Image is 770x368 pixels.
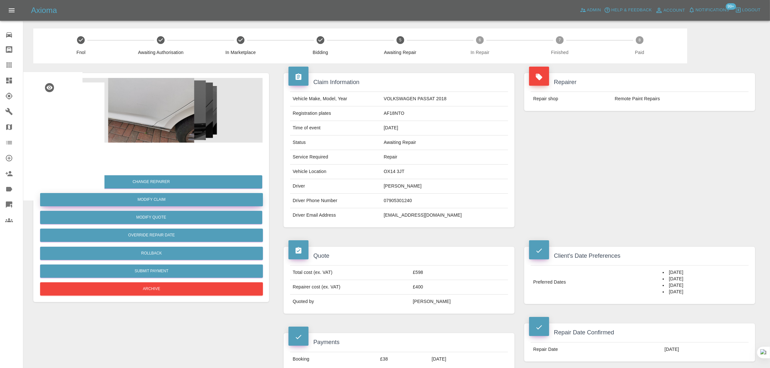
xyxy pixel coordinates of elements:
[662,342,749,356] td: [DATE]
[40,282,263,296] button: Archive
[611,6,652,14] span: Help & Feedback
[479,38,481,42] text: 6
[639,38,641,42] text: 8
[381,135,508,150] td: Awaiting Repair
[290,121,381,135] td: Time of event
[742,6,761,14] span: Logout
[523,49,597,56] span: Finished
[290,280,410,295] td: Repairer cost (ex. VAT)
[578,5,603,15] a: Admin
[290,150,381,165] td: Service Required
[290,179,381,194] td: Driver
[290,92,381,106] td: Vehicle Make, Model, Year
[283,49,358,56] span: Bidding
[381,92,508,106] td: VOLKSWAGEN PASSAT 2018
[40,229,263,242] button: Override Repair Date
[290,295,410,309] td: Quoted by
[40,175,262,189] button: Change Repairer
[529,328,750,337] h4: Repair Date Confirmed
[726,3,736,10] span: 99+
[443,49,517,56] span: In Repair
[40,78,263,143] img: 67252242-edcc-49b9-b6c6-749fc14584d0
[290,135,381,150] td: Status
[696,6,729,14] span: Notifications
[203,49,278,56] span: In Marketplace
[288,252,510,260] h4: Quote
[531,265,660,299] td: Preferred Dates
[290,165,381,179] td: Vehicle Location
[381,194,508,208] td: 07905301240
[40,265,263,278] button: Submit Payment
[290,194,381,208] td: Driver Phone Number
[44,49,118,56] span: Fnol
[602,49,677,56] span: Paid
[559,38,561,42] text: 7
[410,265,508,280] td: £598
[687,5,731,15] button: Notifications
[410,280,508,295] td: £400
[381,106,508,121] td: AF18NTO
[612,92,749,106] td: Remote Paint Repairs
[288,78,510,87] h4: Claim Information
[529,252,750,260] h4: Client's Date Preferences
[288,338,510,347] h4: Payments
[290,208,381,222] td: Driver Email Address
[381,121,508,135] td: [DATE]
[40,211,262,224] button: Modify Quote
[531,342,662,356] td: Repair Date
[363,49,438,56] span: Awaiting Repair
[381,179,508,194] td: [PERSON_NAME]
[42,145,63,166] img: qt_1S5S7HA4aDea5wMjs4sN6BmN
[290,352,378,366] td: Booking
[531,92,612,106] td: Repair shop
[733,5,762,15] button: Logout
[663,276,746,282] li: [DATE]
[40,193,263,206] a: Modify Claim
[410,295,508,309] td: [PERSON_NAME]
[4,3,19,18] button: Open drawer
[602,5,653,15] button: Help & Feedback
[381,165,508,179] td: OX14 3JT
[529,78,750,87] h4: Repairer
[587,6,601,14] span: Admin
[31,5,57,16] h5: Axioma
[663,282,746,289] li: [DATE]
[290,265,410,280] td: Total cost (ex. VAT)
[429,352,508,366] td: [DATE]
[290,106,381,121] td: Registration plates
[663,289,746,295] li: [DATE]
[381,208,508,222] td: [EMAIL_ADDRESS][DOMAIN_NAME]
[663,269,746,276] li: [DATE]
[381,150,508,165] td: Repair
[378,352,429,366] td: £38
[124,49,198,56] span: Awaiting Authorisation
[40,247,263,260] button: Rollback
[654,5,687,16] a: Account
[399,38,401,42] text: 5
[664,7,685,14] span: Account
